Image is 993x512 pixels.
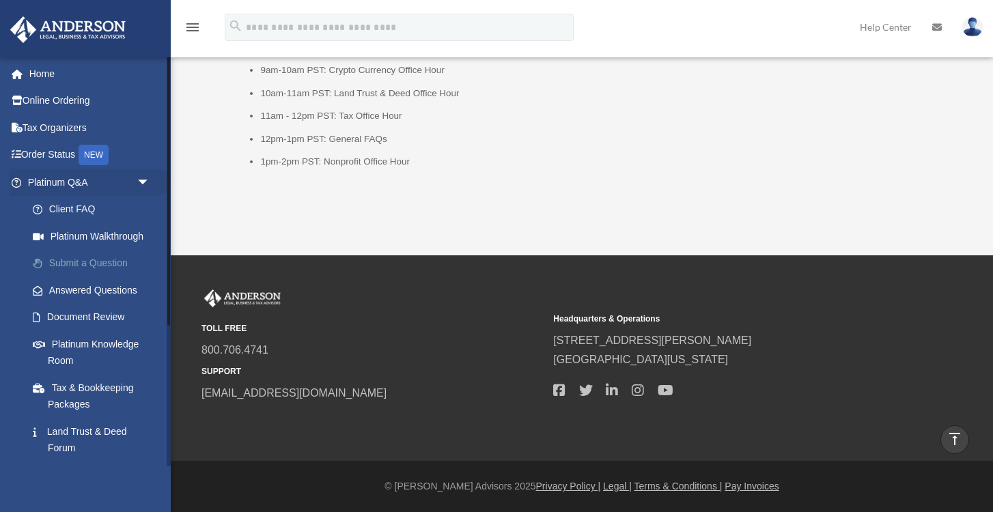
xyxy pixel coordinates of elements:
li: 9am-10am PST: Crypto Currency Office Hour [260,62,956,79]
a: Privacy Policy | [536,481,601,492]
a: 800.706.4741 [201,344,268,356]
a: Document Review [19,304,171,331]
a: Client FAQ [19,196,171,223]
i: search [228,18,243,33]
div: © [PERSON_NAME] Advisors 2025 [171,478,993,495]
img: User Pic [962,17,983,37]
a: [STREET_ADDRESS][PERSON_NAME] [553,335,751,346]
img: Anderson Advisors Platinum Portal [201,289,283,307]
a: Tax & Bookkeeping Packages [19,374,171,418]
li: 11am - 12pm PST: Tax Office Hour [260,108,956,124]
div: NEW [79,145,109,165]
a: Tax Organizers [10,114,171,141]
a: [EMAIL_ADDRESS][DOMAIN_NAME] [201,387,387,399]
li: 12pm-1pm PST: General FAQs [260,131,956,147]
a: Platinum Q&Aarrow_drop_down [10,169,171,196]
a: Terms & Conditions | [634,481,723,492]
li: 10am-11am PST: Land Trust & Deed Office Hour [260,85,956,102]
a: Legal | [603,481,632,492]
i: vertical_align_top [947,431,963,447]
a: Land Trust & Deed Forum [19,418,171,461]
small: Headquarters & Operations [553,312,895,326]
a: Pay Invoices [725,481,779,492]
span: arrow_drop_down [137,169,164,197]
a: Submit a Question [19,250,171,277]
a: Platinum Walkthrough [19,223,171,250]
small: TOLL FREE [201,322,544,336]
i: menu [184,19,201,35]
a: vertical_align_top [940,425,969,454]
a: Order StatusNEW [10,141,171,169]
a: Online Ordering [10,87,171,115]
a: Home [10,60,171,87]
a: Platinum Knowledge Room [19,330,164,374]
a: Answered Questions [19,276,171,304]
a: menu [184,24,201,35]
a: [GEOGRAPHIC_DATA][US_STATE] [553,354,728,365]
li: 1pm-2pm PST: Nonprofit Office Hour [260,154,956,170]
a: Portal Feedback [19,461,171,489]
img: Anderson Advisors Platinum Portal [6,16,130,43]
small: SUPPORT [201,365,544,379]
